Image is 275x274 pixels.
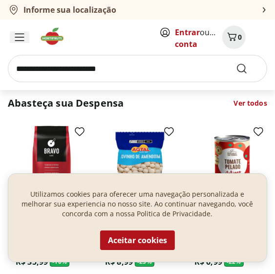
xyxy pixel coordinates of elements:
[175,26,218,50] span: ou
[234,98,267,108] a: Ver todos
[8,55,267,82] input: search
[105,126,175,196] img: Ovinhos de Amendoim Agtal 120g
[175,27,200,38] a: Entrar
[194,126,264,196] img: Tomate Pelado Italiano Natural da Terra 400g
[100,230,175,250] button: Aceitar cookies
[16,126,85,196] img: Café Premium Torrado e Moído Bravo 500g
[238,32,242,42] span: 0
[20,189,255,219] p: Utilizamos cookies para oferecer uma navegação personalizada e melhorar sua experiencia no nosso ...
[222,25,246,49] button: Carrinho
[236,63,259,74] button: Submit Search
[8,25,31,49] button: Menu
[39,26,72,46] img: Hortifruti
[8,96,124,110] h2: Abasteça sua Despensa
[23,4,116,15] b: Informe sua localização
